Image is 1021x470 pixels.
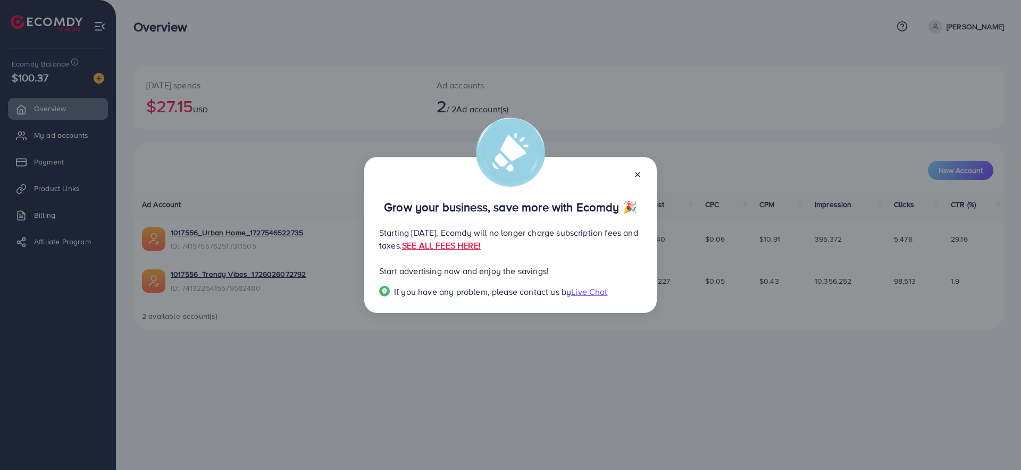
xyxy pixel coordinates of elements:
p: Grow your business, save more with Ecomdy 🎉 [379,201,642,213]
img: Popup guide [379,286,390,296]
a: SEE ALL FEES HERE! [402,240,481,251]
img: alert [476,118,545,187]
iframe: Chat [976,422,1013,462]
span: If you have any problem, please contact us by [394,286,571,298]
p: Starting [DATE], Ecomdy will no longer charge subscription fees and taxes. [379,226,642,252]
p: Start advertising now and enjoy the savings! [379,265,642,277]
span: Live Chat [571,286,607,298]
